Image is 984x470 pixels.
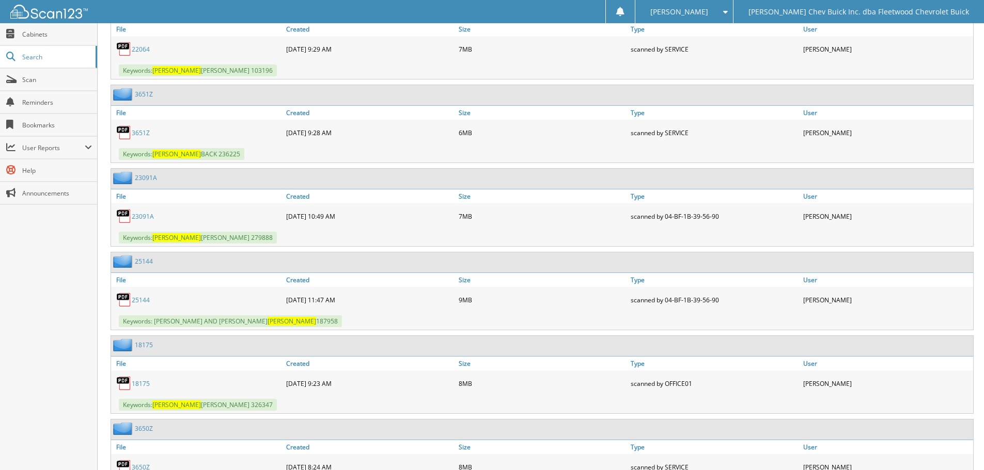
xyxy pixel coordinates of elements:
[111,189,284,203] a: File
[116,125,132,140] img: PDF.png
[801,22,973,36] a: User
[119,399,277,411] span: Keywords: [PERSON_NAME] 326347
[22,189,92,198] span: Announcements
[113,171,135,184] img: folder2.png
[119,232,277,244] span: Keywords: [PERSON_NAME] 279888
[628,39,801,59] div: scanned by SERVICE
[801,122,973,143] div: [PERSON_NAME]
[456,356,629,370] a: Size
[628,289,801,310] div: scanned by 04-BF-1B-39-56-90
[628,206,801,226] div: scanned by 04-BF-1B-39-56-90
[116,376,132,391] img: PDF.png
[456,440,629,454] a: Size
[152,400,201,409] span: [PERSON_NAME]
[22,98,92,107] span: Reminders
[152,150,201,158] span: [PERSON_NAME]
[801,206,973,226] div: [PERSON_NAME]
[119,148,244,160] span: Keywords: BACK 236225
[628,189,801,203] a: Type
[284,440,456,454] a: Created
[152,66,201,75] span: [PERSON_NAME]
[284,22,456,36] a: Created
[132,296,150,304] a: 25144
[116,208,132,224] img: PDF.png
[22,75,92,84] span: Scan
[801,440,973,454] a: User
[801,273,973,287] a: User
[132,128,150,137] a: 3651Z
[268,317,316,326] span: [PERSON_NAME]
[135,173,157,182] a: 23091A
[801,356,973,370] a: User
[456,22,629,36] a: Size
[284,189,456,203] a: Created
[135,424,153,433] a: 3650Z
[22,30,92,39] span: Cabinets
[456,189,629,203] a: Size
[284,273,456,287] a: Created
[801,189,973,203] a: User
[135,90,153,99] a: 3651Z
[456,39,629,59] div: 7MB
[650,9,708,15] span: [PERSON_NAME]
[628,273,801,287] a: Type
[456,273,629,287] a: Size
[801,106,973,120] a: User
[284,206,456,226] div: [DATE] 10:49 AM
[111,356,284,370] a: File
[456,373,629,394] div: 8MB
[801,373,973,394] div: [PERSON_NAME]
[628,440,801,454] a: Type
[628,356,801,370] a: Type
[932,420,984,470] iframe: Chat Widget
[10,5,88,19] img: scan123-logo-white.svg
[135,257,153,266] a: 25144
[284,356,456,370] a: Created
[284,106,456,120] a: Created
[132,45,150,54] a: 22064
[152,233,201,242] span: [PERSON_NAME]
[116,292,132,307] img: PDF.png
[628,106,801,120] a: Type
[284,373,456,394] div: [DATE] 9:23 AM
[135,341,153,349] a: 18175
[22,53,90,61] span: Search
[113,422,135,435] img: folder2.png
[284,39,456,59] div: [DATE] 9:29 AM
[801,39,973,59] div: [PERSON_NAME]
[628,122,801,143] div: scanned by SERVICE
[801,289,973,310] div: [PERSON_NAME]
[22,121,92,129] span: Bookmarks
[456,289,629,310] div: 9MB
[456,122,629,143] div: 6MB
[111,440,284,454] a: File
[132,379,150,388] a: 18175
[628,22,801,36] a: Type
[119,64,277,76] span: Keywords: [PERSON_NAME] 103196
[116,41,132,57] img: PDF.png
[22,166,92,175] span: Help
[119,315,342,327] span: Keywords: [PERSON_NAME] AND [PERSON_NAME] 187958
[113,88,135,101] img: folder2.png
[132,212,154,221] a: 23091A
[111,106,284,120] a: File
[113,338,135,351] img: folder2.png
[284,122,456,143] div: [DATE] 9:28 AM
[111,22,284,36] a: File
[111,273,284,287] a: File
[456,106,629,120] a: Size
[22,143,85,152] span: User Reports
[456,206,629,226] div: 7MB
[284,289,456,310] div: [DATE] 11:47 AM
[113,255,135,268] img: folder2.png
[748,9,969,15] span: [PERSON_NAME] Chev Buick Inc. dba Fleetwood Chevrolet Buick
[628,373,801,394] div: scanned by OFFICE01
